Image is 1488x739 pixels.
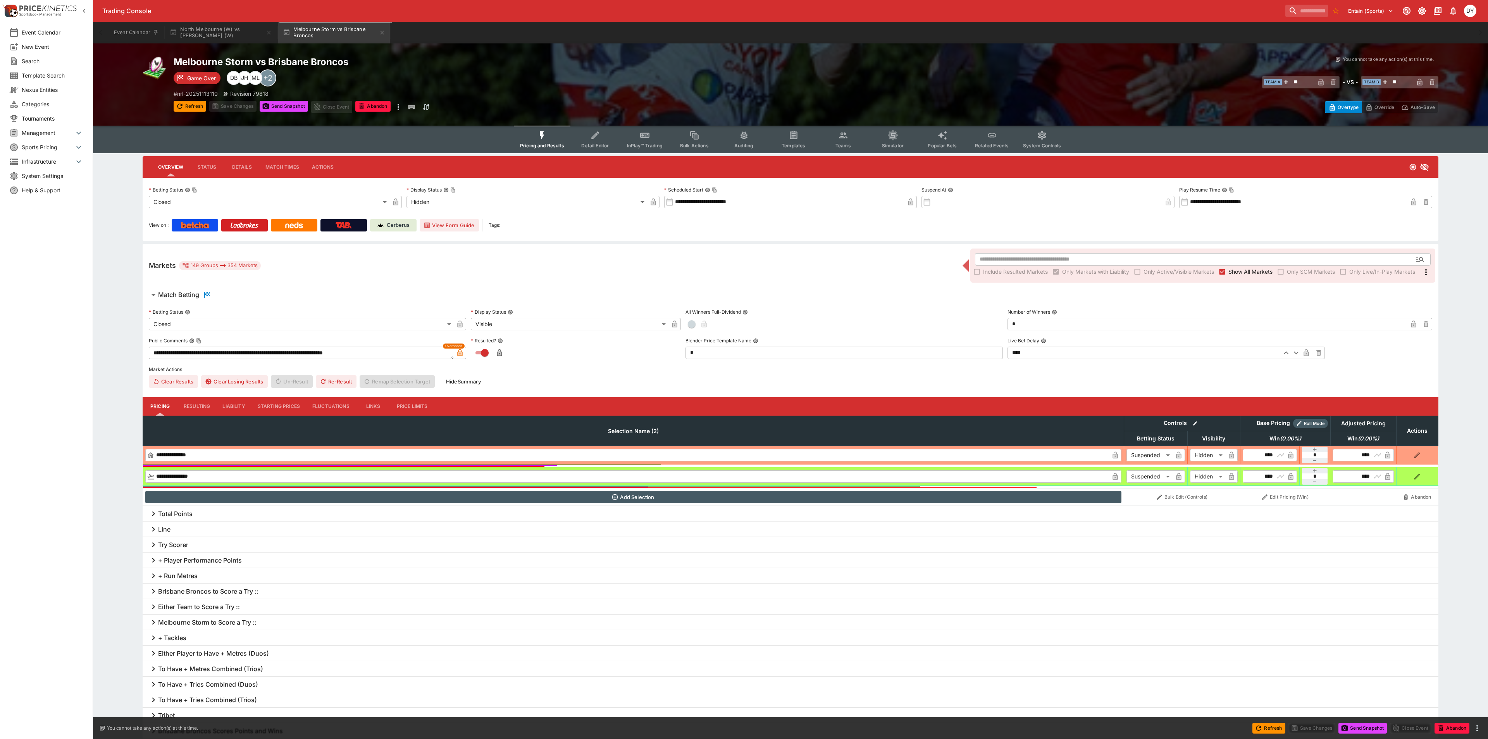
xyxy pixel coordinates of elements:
[450,187,456,193] button: Copy To Clipboard
[1062,268,1129,276] span: Only Markets with Liability
[377,222,384,228] img: Cerberus
[1446,4,1460,18] button: Notifications
[685,309,741,315] p: All Winners Full-Dividend
[238,71,251,85] div: Jiahao Hao
[271,375,312,388] span: Un-Result
[1325,101,1438,113] div: Start From
[316,375,356,388] span: Re-Result
[1301,420,1328,427] span: Roll Mode
[1007,309,1050,315] p: Number of Winners
[1325,101,1362,113] button: Overtype
[2,3,18,19] img: PriceKinetics Logo
[19,13,61,16] img: Sportsbook Management
[680,143,709,148] span: Bulk Actions
[508,309,513,315] button: Display Status
[149,186,183,193] p: Betting Status
[406,196,647,208] div: Hidden
[185,187,190,193] button: Betting StatusCopy To Clipboard
[1285,5,1328,17] input: search
[685,337,751,344] p: Blender Price Template Name
[1362,101,1398,113] button: Override
[975,143,1009,148] span: Related Events
[192,187,197,193] button: Copy To Clipboard
[201,375,268,388] button: Clear Losing Results
[443,187,449,193] button: Display StatusCopy To Clipboard
[1431,4,1445,18] button: Documentation
[248,71,262,85] div: Micheal Lee
[355,101,390,112] button: Abandon
[1349,268,1415,276] span: Only Live/In-Play Markets
[149,196,389,208] div: Closed
[514,126,1067,153] div: Event type filters
[278,22,390,43] button: Melbourne Storm vs Brisbane Broncos
[1409,163,1417,171] svg: Closed
[1343,56,1434,63] p: You cannot take any action(s) at this time.
[227,71,241,85] div: Dylan Brown
[158,634,186,642] h6: + Tackles
[336,222,352,228] img: TabNZ
[1415,4,1429,18] button: Toggle light/dark mode
[581,143,609,148] span: Detail Editor
[149,219,169,231] label: View on :
[1179,186,1220,193] p: Play Resume Time
[928,143,957,148] span: Popular Bets
[1330,5,1342,17] button: No Bookmarks
[1264,79,1282,85] span: Team A
[1052,309,1057,315] button: Number of Winners
[921,186,946,193] p: Suspend At
[185,309,190,315] button: Betting Status
[489,219,500,231] label: Tags:
[1222,187,1227,193] button: Play Resume TimeCopy To Clipboard
[158,603,240,611] h6: Either Team to Score a Try ::
[109,22,164,43] button: Event Calendar
[712,187,717,193] button: Copy To Clipboard
[948,187,953,193] button: Suspend At
[705,187,710,193] button: Scheduled StartCopy To Clipboard
[22,71,83,79] span: Template Search
[1339,434,1388,443] span: Win(0.00%)
[158,665,263,673] h6: To Have + Metres Combined (Trios)
[149,364,1432,375] label: Market Actions
[224,158,259,176] button: Details
[1190,418,1200,428] button: Bulk edit
[149,318,454,330] div: Closed
[734,143,753,148] span: Auditing
[181,222,209,228] img: Betcha
[664,186,703,193] p: Scheduled Start
[158,587,258,596] h6: Brisbane Broncos to Score a Try ::
[158,680,258,689] h6: To Have + Tries Combined (Duos)
[1144,268,1214,276] span: Only Active/Visible Markets
[158,618,257,627] h6: Melbourne Storm to Score a Try ::
[1400,4,1414,18] button: Connected to PK
[753,338,758,344] button: Blender Price Template Name
[599,426,667,436] span: Selection Name (2)
[149,261,176,270] h5: Markets
[1124,416,1240,431] th: Controls
[1398,101,1438,113] button: Auto-Save
[391,397,434,416] button: Price Limits
[1362,79,1381,85] span: Team B
[19,5,77,11] img: PriceKinetics
[1338,723,1387,734] button: Send Snapshot
[355,102,390,110] span: Mark an event as closed and abandoned.
[22,157,74,166] span: Infrastructure
[1023,143,1061,148] span: System Controls
[983,268,1048,276] span: Include Resulted Markets
[177,397,216,416] button: Resulting
[1410,103,1435,111] p: Auto-Save
[143,56,167,81] img: rugby_league.png
[22,114,83,123] span: Tournaments
[1229,187,1234,193] button: Copy To Clipboard
[356,397,391,416] button: Links
[158,711,175,720] h6: Tribet
[420,219,479,231] button: View Form Guide
[1374,103,1394,111] p: Override
[22,129,74,137] span: Management
[370,219,417,231] a: Cerberus
[1126,491,1238,503] button: Bulk Edit (Controls)
[306,397,356,416] button: Fluctuations
[305,158,340,176] button: Actions
[1413,252,1427,266] button: Open
[22,57,83,65] span: Search
[1293,419,1328,428] div: Show/hide Price Roll mode configuration.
